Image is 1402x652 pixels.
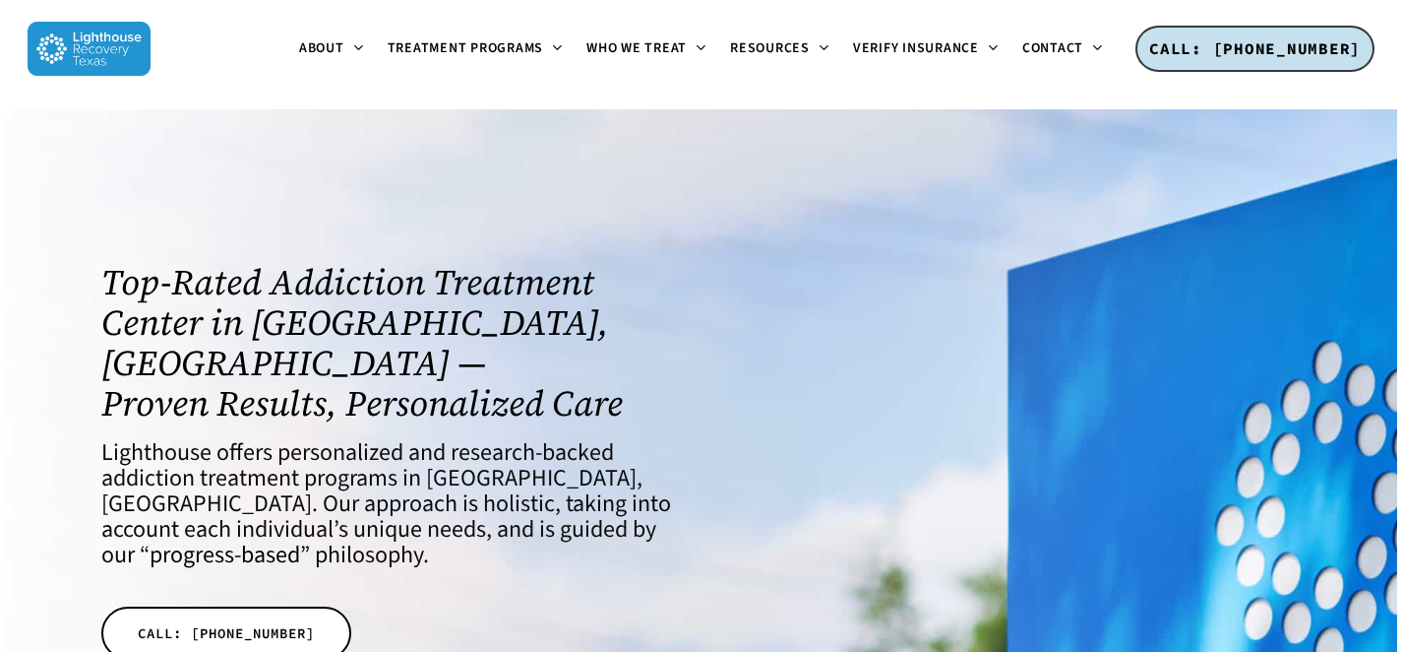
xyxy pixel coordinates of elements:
[388,38,544,58] span: Treatment Programs
[138,623,315,643] span: CALL: [PHONE_NUMBER]
[1149,38,1361,58] span: CALL: [PHONE_NUMBER]
[376,41,576,57] a: Treatment Programs
[299,38,344,58] span: About
[853,38,979,58] span: Verify Insurance
[841,41,1010,57] a: Verify Insurance
[101,262,677,424] h1: Top-Rated Addiction Treatment Center in [GEOGRAPHIC_DATA], [GEOGRAPHIC_DATA] — Proven Results, Pe...
[718,41,841,57] a: Resources
[575,41,718,57] a: Who We Treat
[28,22,151,76] img: Lighthouse Recovery Texas
[150,538,300,572] a: progress-based
[287,41,376,57] a: About
[1010,41,1115,57] a: Contact
[1022,38,1083,58] span: Contact
[586,38,687,58] span: Who We Treat
[101,440,677,568] h4: Lighthouse offers personalized and research-backed addiction treatment programs in [GEOGRAPHIC_DA...
[1135,26,1374,73] a: CALL: [PHONE_NUMBER]
[730,38,810,58] span: Resources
